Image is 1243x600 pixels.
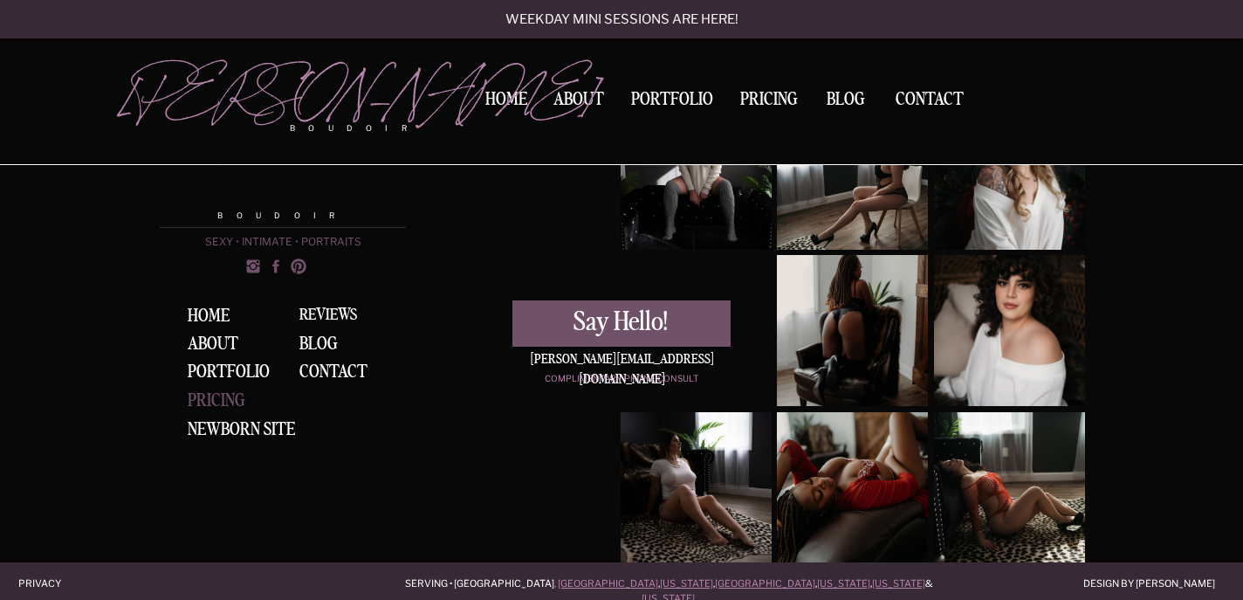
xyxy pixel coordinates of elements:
[889,91,971,109] a: Contact
[715,577,815,590] a: [GEOGRAPHIC_DATA]
[160,210,406,222] p: Boudoir
[188,392,253,410] a: Pricing
[188,335,253,358] a: About
[299,307,402,328] a: Reviews
[625,91,719,114] a: Portfolio
[554,577,556,590] a: ,
[458,13,785,28] a: Weekday mini sessions are here!
[121,62,435,114] a: [PERSON_NAME]
[817,577,870,590] a: [US_STATE]
[512,309,728,336] a: Say Hello!
[160,237,406,249] p: sexy • intimate • portraits
[660,577,713,590] a: [US_STATE]
[1061,576,1215,588] a: Design by [PERSON_NAME]
[299,363,385,383] a: Contact
[512,372,731,387] a: Complimentary phone consult
[872,577,925,590] a: [US_STATE]
[395,576,943,590] p: Serving • [GEOGRAPHIC_DATA] , , , , & .
[819,91,873,107] a: BLOG
[512,350,731,368] div: [PERSON_NAME][EMAIL_ADDRESS][DOMAIN_NAME]
[129,99,422,205] a: [PERSON_NAME]
[188,307,243,328] a: Home
[290,122,435,134] p: boudoir
[735,91,802,114] a: Pricing
[188,421,307,438] a: NEWBORN SITE
[188,363,276,383] a: Portfolio
[558,577,658,590] a: [GEOGRAPHIC_DATA]
[18,576,83,588] a: Privacy
[299,335,348,353] a: BLOG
